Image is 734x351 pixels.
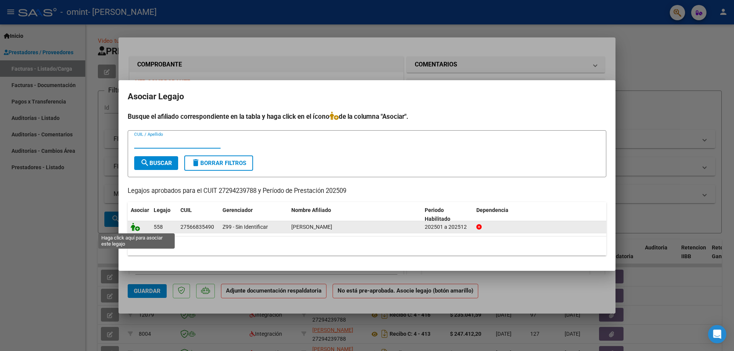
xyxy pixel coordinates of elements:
h2: Asociar Legajo [128,89,606,104]
span: Buscar [140,160,172,167]
div: 1 registros [128,236,606,256]
datatable-header-cell: Gerenciador [219,202,288,227]
div: Open Intercom Messenger [708,325,726,343]
datatable-header-cell: Legajo [151,202,177,227]
datatable-header-cell: CUIL [177,202,219,227]
p: Legajos aprobados para el CUIT 27294239788 y Período de Prestación 202509 [128,186,606,196]
datatable-header-cell: Dependencia [473,202,607,227]
button: Borrar Filtros [184,155,253,171]
mat-icon: delete [191,158,200,167]
span: Z99 - Sin Identificar [222,224,268,230]
span: Dependencia [476,207,508,213]
span: 558 [154,224,163,230]
span: Legajo [154,207,171,213]
span: PEREZ ANDRADA MERLINA [291,224,332,230]
mat-icon: search [140,158,149,167]
span: Borrar Filtros [191,160,246,167]
h4: Busque el afiliado correspondiente en la tabla y haga click en el ícono de la columna "Asociar". [128,112,606,121]
datatable-header-cell: Asociar [128,202,151,227]
datatable-header-cell: Periodo Habilitado [422,202,473,227]
span: Gerenciador [222,207,253,213]
span: CUIL [180,207,192,213]
span: Asociar [131,207,149,213]
div: 202501 a 202512 [425,223,470,231]
span: Nombre Afiliado [291,207,331,213]
button: Buscar [134,156,178,170]
span: Periodo Habilitado [425,207,450,222]
div: 27566835490 [180,223,214,231]
datatable-header-cell: Nombre Afiliado [288,202,422,227]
